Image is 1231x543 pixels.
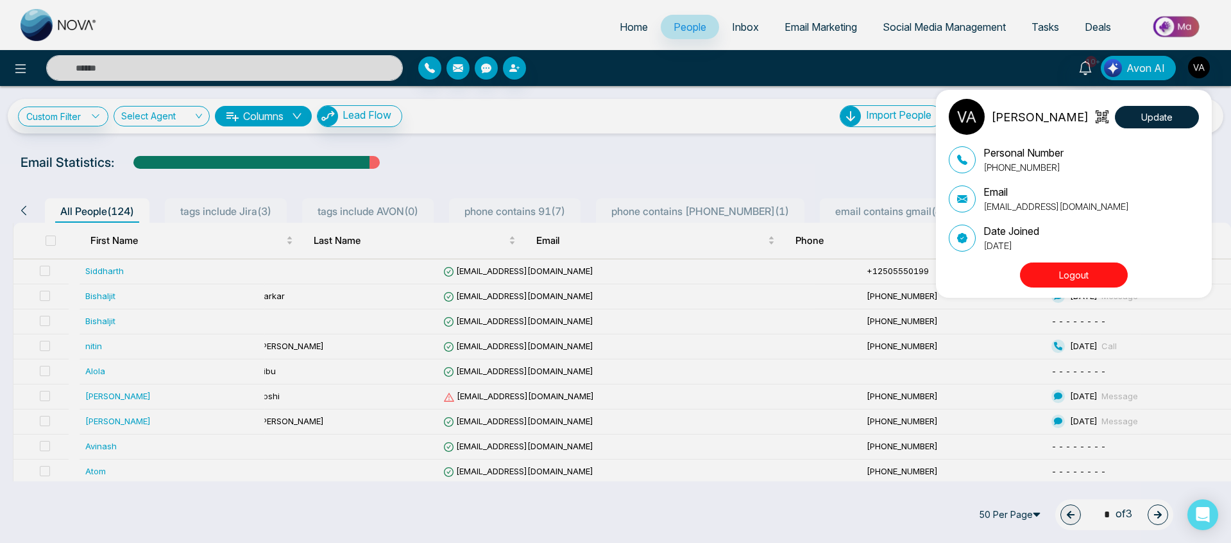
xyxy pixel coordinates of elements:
[983,223,1039,239] p: Date Joined
[983,160,1064,174] p: [PHONE_NUMBER]
[983,239,1039,252] p: [DATE]
[1187,499,1218,530] div: Open Intercom Messenger
[983,184,1129,200] p: Email
[1020,263,1128,288] button: Logout
[983,200,1129,213] p: [EMAIL_ADDRESS][DOMAIN_NAME]
[1115,106,1199,128] button: Update
[983,145,1064,160] p: Personal Number
[991,108,1089,126] p: [PERSON_NAME]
